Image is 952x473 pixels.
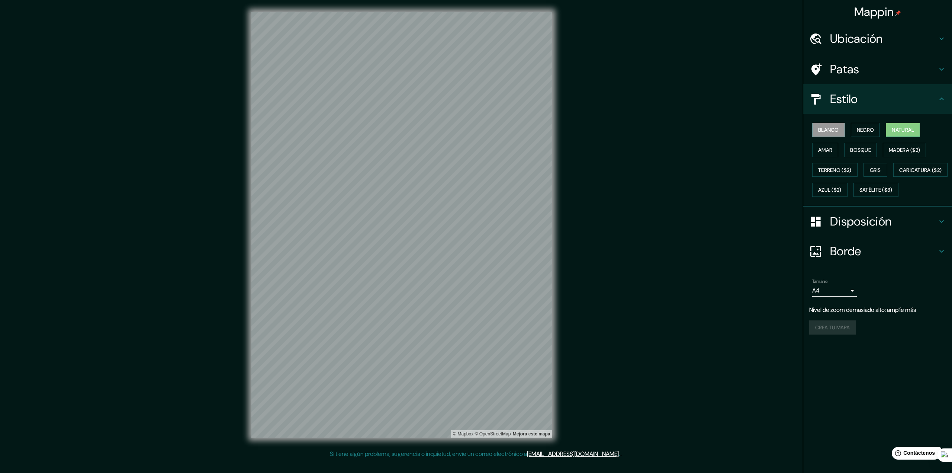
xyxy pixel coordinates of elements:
canvas: Mapa [251,12,552,438]
button: Madera ($2) [883,143,926,157]
font: © OpenStreetMap [475,431,511,437]
button: Bosque [844,143,877,157]
font: A4 [812,287,820,294]
font: Negro [857,127,874,133]
font: Natural [892,127,914,133]
a: Mapa de calles abierto [475,431,511,437]
font: Mejora este mapa [513,431,550,437]
font: Mappin [854,4,894,20]
font: Tamaño [812,278,827,284]
div: Borde [803,236,952,266]
font: . [619,450,620,458]
button: Blanco [812,123,845,137]
font: Terreno ($2) [818,167,852,173]
button: Negro [851,123,880,137]
button: Caricatura ($2) [893,163,948,177]
a: Map feedback [513,431,550,437]
font: Gris [870,167,881,173]
font: Blanco [818,127,839,133]
img: pin-icon.png [895,10,901,16]
div: A4 [812,285,857,297]
div: Patas [803,54,952,84]
button: Natural [886,123,920,137]
div: Disposición [803,207,952,236]
font: Caricatura ($2) [899,167,942,173]
button: Amar [812,143,838,157]
font: Nivel de zoom demasiado alto: amplíe más [809,306,916,314]
a: [EMAIL_ADDRESS][DOMAIN_NAME] [527,450,619,458]
button: Satélite ($3) [853,183,898,197]
font: Patas [830,61,859,77]
font: © Mapbox [453,431,473,437]
font: Disposición [830,214,891,229]
iframe: Lanzador de widgets de ayuda [886,444,944,465]
font: . [620,450,621,458]
font: Bosque [850,147,871,153]
div: Ubicación [803,24,952,54]
font: Estilo [830,91,858,107]
font: . [621,450,623,458]
font: Amar [818,147,832,153]
font: Ubicación [830,31,883,47]
font: Satélite ($3) [859,187,892,194]
button: Gris [863,163,887,177]
a: Mapbox [453,431,473,437]
button: Terreno ($2) [812,163,858,177]
button: Azul ($2) [812,183,848,197]
div: Estilo [803,84,952,114]
font: Madera ($2) [889,147,920,153]
font: Si tiene algún problema, sugerencia o inquietud, envíe un correo electrónico a [330,450,527,458]
font: Borde [830,243,861,259]
font: Azul ($2) [818,187,842,194]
